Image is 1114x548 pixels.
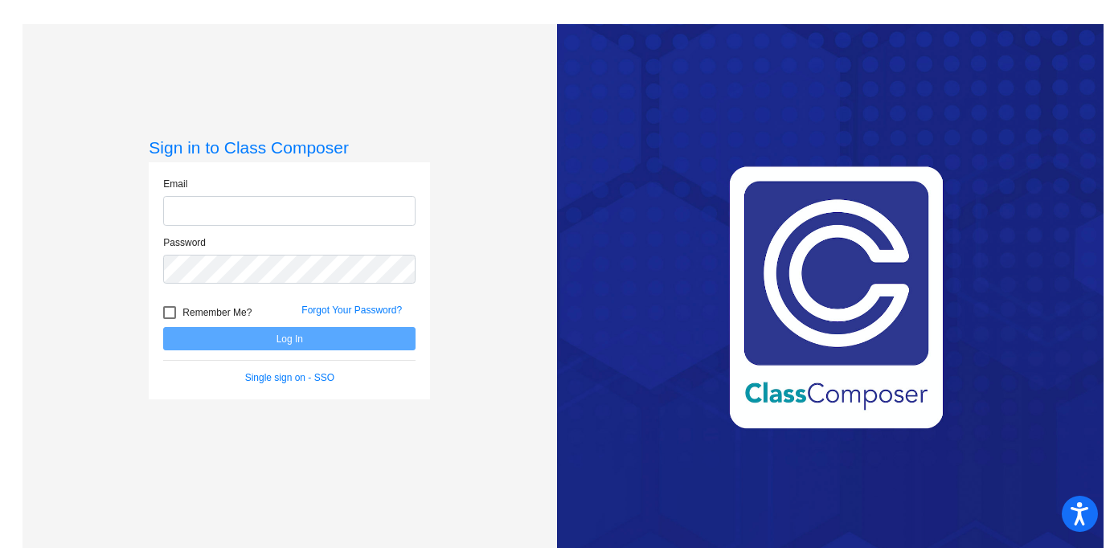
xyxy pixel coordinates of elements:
[163,327,416,350] button: Log In
[163,177,187,191] label: Email
[301,305,402,316] a: Forgot Your Password?
[245,372,334,383] a: Single sign on - SSO
[182,303,252,322] span: Remember Me?
[149,137,430,157] h3: Sign in to Class Composer
[163,235,206,250] label: Password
